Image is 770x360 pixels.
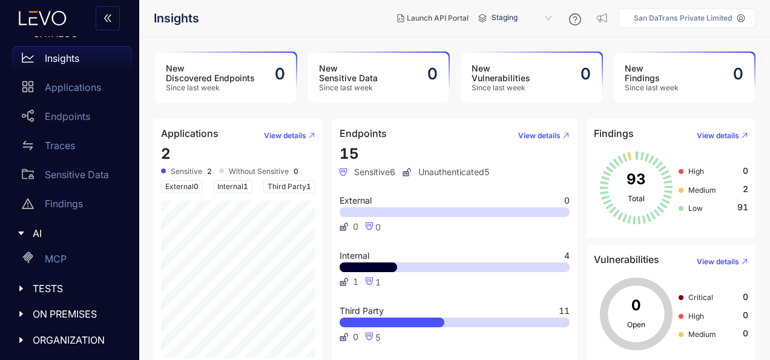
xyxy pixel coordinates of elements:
[194,182,199,191] span: 0
[96,6,120,30] button: double-left
[17,229,25,238] span: caret-right
[697,258,739,266] span: View details
[263,180,315,193] span: Third Party
[340,196,372,205] span: External
[743,166,748,176] span: 0
[518,132,561,140] span: View details
[594,254,659,265] h4: Vulnerabilities
[154,12,199,25] span: Insights
[407,14,469,22] span: Launch API Portal
[45,253,67,264] p: MCP
[12,75,132,104] a: Applications
[45,82,101,93] p: Applications
[7,327,132,353] div: ORGANIZATION
[688,204,703,213] span: Low
[353,277,358,287] span: 1
[688,293,713,302] span: Critical
[625,64,679,83] h3: New Findings
[472,64,530,83] h3: New Vulnerabilities
[594,128,634,139] h4: Findings
[45,53,79,64] p: Insights
[492,8,554,28] span: Staging
[161,180,203,193] span: External
[688,185,716,195] span: Medium
[743,328,748,338] span: 0
[7,301,132,327] div: ON PREMISES
[161,145,171,162] span: 2
[12,133,132,162] a: Traces
[743,310,748,320] span: 0
[375,277,381,287] span: 1
[12,247,132,276] a: MCP
[319,64,378,83] h3: New Sensitive Data
[254,126,315,145] button: View details
[213,180,252,193] span: Internal
[733,65,743,83] h2: 0
[275,65,285,83] h2: 0
[33,335,122,345] span: ORGANIZATION
[737,202,748,212] span: 91
[559,307,570,315] span: 11
[12,46,132,75] a: Insights
[45,140,75,151] p: Traces
[45,169,109,180] p: Sensitive Data
[33,228,122,239] span: AI
[17,310,25,318] span: caret-right
[45,198,83,209] p: Findings
[207,167,212,176] b: 2
[166,84,255,92] span: Since last week
[22,139,34,152] span: swap
[103,13,113,24] span: double-left
[229,167,289,176] span: Without Sensitive
[687,252,748,272] button: View details
[161,128,219,139] h4: Applications
[22,198,34,210] span: warning
[634,14,732,22] p: San DaTrans Private Limited
[687,126,748,145] button: View details
[12,192,132,221] a: Findings
[33,28,122,39] span: CATALOG
[688,330,716,339] span: Medium
[625,84,679,92] span: Since last week
[171,167,202,176] span: Sensitive
[340,145,359,162] span: 15
[33,308,122,319] span: ON PREMISES
[306,182,311,191] span: 1
[353,332,358,342] span: 0
[743,184,748,194] span: 2
[7,221,132,246] div: AI
[688,167,704,176] span: High
[508,126,570,145] button: View details
[743,292,748,302] span: 0
[688,312,704,321] span: High
[353,222,358,232] span: 0
[294,167,298,176] b: 0
[17,336,25,344] span: caret-right
[264,132,306,140] span: View details
[340,307,384,315] span: Third Party
[581,65,591,83] h2: 0
[340,167,395,177] span: Sensitive 6
[427,65,438,83] h2: 0
[697,132,739,140] span: View details
[387,8,478,28] button: Launch API Portal
[564,252,570,260] span: 4
[319,84,378,92] span: Since last week
[340,128,387,139] h4: Endpoints
[45,111,90,122] p: Endpoints
[12,104,132,133] a: Endpoints
[243,182,248,191] span: 1
[564,196,570,205] span: 0
[375,332,381,342] span: 5
[375,222,381,232] span: 0
[17,284,25,293] span: caret-right
[166,64,255,83] h3: New Discovered Endpoints
[12,162,132,192] a: Sensitive Data
[340,252,369,260] span: Internal
[33,283,122,294] span: TESTS
[403,167,490,177] span: Unauthenticated 5
[472,84,530,92] span: Since last week
[7,276,132,301] div: TESTS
